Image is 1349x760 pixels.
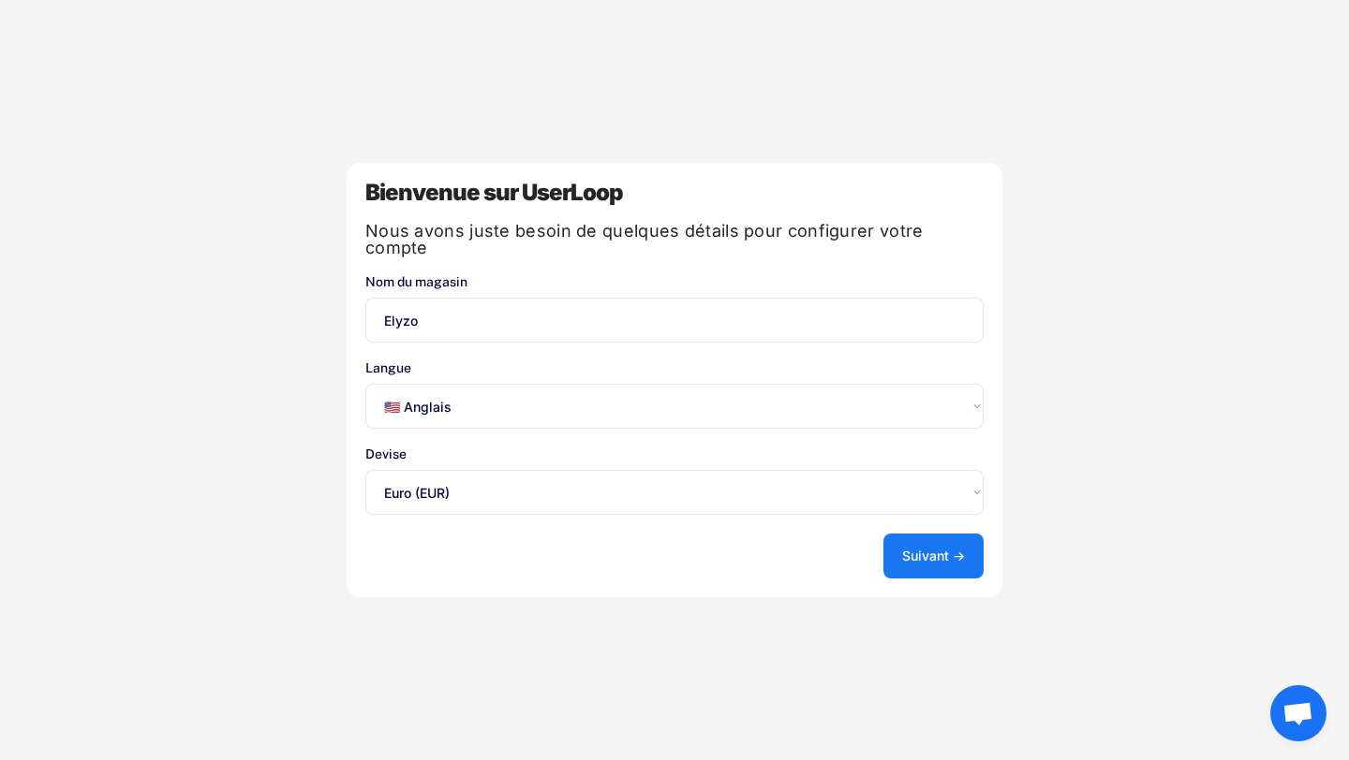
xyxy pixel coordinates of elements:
[365,221,928,257] font: Nous avons juste besoin de quelques détails pour configurer votre compte
[365,179,623,206] font: Bienvenue sur UserLoop
[365,360,411,375] font: Langue
[365,446,407,461] font: Devise
[883,533,984,578] button: Suivant →
[365,298,984,343] input: Le nom de votre magasin
[365,274,467,289] font: Nom du magasin
[902,548,965,563] font: Suivant →
[1270,685,1327,741] div: Ouvrir le chat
